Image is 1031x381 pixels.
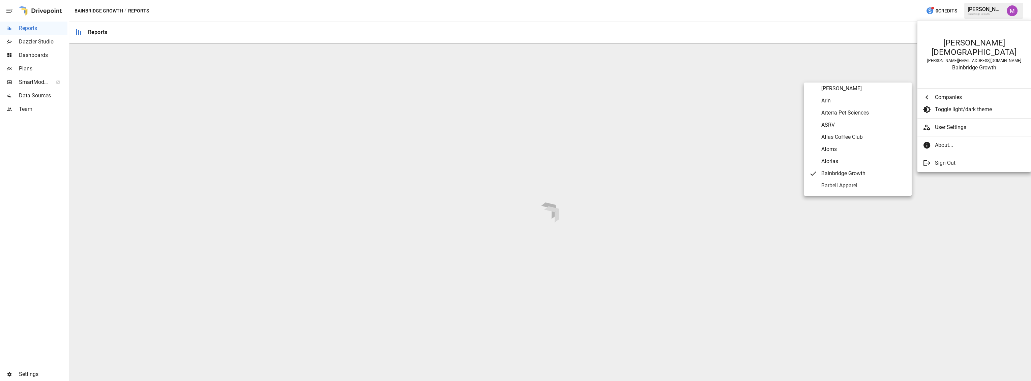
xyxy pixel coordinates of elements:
span: About... [935,141,1020,149]
span: Toggle light/dark theme [935,105,1020,114]
span: Barbell Apparel [821,182,906,190]
span: ASRV [821,121,906,129]
span: Arterra Pet Sciences [821,109,906,117]
span: Atoms [821,145,906,153]
div: [PERSON_NAME][DEMOGRAPHIC_DATA] [924,38,1024,57]
div: [PERSON_NAME][EMAIL_ADDRESS][DOMAIN_NAME] [924,58,1024,63]
span: User Settings [935,123,1025,131]
span: Arin [821,97,906,105]
span: Sign Out [935,159,1020,167]
span: Companies [935,93,1020,101]
span: [PERSON_NAME] [821,85,906,93]
span: Atorias [821,157,906,165]
span: Bainbridge Growth [821,169,906,178]
span: Atlas Coffee Club [821,133,906,141]
div: Bainbridge Growth [924,64,1024,71]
